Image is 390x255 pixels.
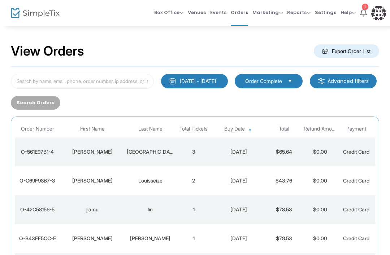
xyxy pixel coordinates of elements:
td: $78.53 [266,195,302,224]
div: 2025-08-17 [213,148,264,155]
h2: View Orders [11,43,84,59]
span: Marketing [252,9,283,16]
span: First Name [80,126,105,132]
th: Total [266,120,302,137]
div: Claire [62,148,123,155]
button: Select [285,77,295,85]
div: Denise [62,177,123,184]
div: 2025-08-15 [213,206,264,213]
span: Order Number [21,126,54,132]
td: 2 [175,166,212,195]
div: O-C69F98B7-3 [17,177,58,184]
span: Orders [231,3,248,22]
div: lin [127,206,174,213]
span: Credit Card [343,206,369,212]
m-button: Export Order List [314,44,379,58]
td: $0.00 [302,137,338,166]
td: $0.00 [302,166,338,195]
th: Refund Amount [302,120,338,137]
span: Venues [188,3,206,22]
div: Mathieu [62,235,123,242]
div: O-B43FF5CC-E [17,235,58,242]
td: 1 [175,224,212,253]
span: Order Complete [245,78,282,85]
td: $43.76 [266,166,302,195]
div: Chabot [127,235,174,242]
span: Events [210,3,226,22]
div: Louisseize [127,177,174,184]
span: Last Name [138,126,162,132]
div: O-561E97B1-4 [17,148,58,155]
span: Help [341,9,356,16]
td: $0.00 [302,195,338,224]
span: Reports [287,9,311,16]
td: $78.53 [266,224,302,253]
td: $65.64 [266,137,302,166]
span: Box Office [154,9,183,16]
th: Total Tickets [175,120,212,137]
td: 1 [175,195,212,224]
span: Payment [346,126,366,132]
span: Credit Card [343,235,369,241]
td: 3 [175,137,212,166]
div: 2025-08-15 [213,235,264,242]
span: Settings [315,3,336,22]
span: Sortable [247,126,253,132]
span: Credit Card [343,177,369,184]
img: monthly [169,78,176,85]
m-button: Advanced filters [310,74,377,88]
td: $0.00 [302,224,338,253]
span: Credit Card [343,149,369,155]
div: 2025-08-16 [213,177,264,184]
div: Sibthorpe [127,148,174,155]
input: Search by name, email, phone, order number, ip address, or last 4 digits of card [11,74,154,89]
div: jiamu [62,206,123,213]
div: O-42C58156-5 [17,206,58,213]
button: [DATE] - [DATE] [161,74,228,88]
img: filter [318,78,325,85]
div: 1 [362,4,368,10]
div: [DATE] - [DATE] [180,78,216,85]
span: Buy Date [224,126,245,132]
